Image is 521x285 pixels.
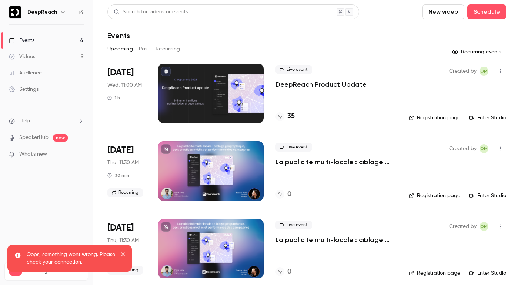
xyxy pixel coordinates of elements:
button: close [121,251,126,260]
span: Olivier Milcent [480,67,488,76]
span: Created by [449,222,477,231]
button: Recurring events [449,46,506,58]
span: What's new [19,150,47,158]
div: 1 h [107,95,120,101]
a: Registration page [409,269,460,277]
h4: 35 [287,112,295,122]
div: Nov 13 Thu, 11:30 AM (Europe/Paris) [107,141,146,201]
div: Audience [9,69,42,77]
span: Olivier Milcent [480,144,488,153]
span: Live event [275,65,312,74]
span: [DATE] [107,222,134,234]
div: Videos [9,53,35,60]
a: 0 [275,189,291,199]
a: Enter Studio [469,269,506,277]
span: new [53,134,68,142]
div: Search for videos or events [114,8,188,16]
a: DeepReach Product Update [275,80,367,89]
span: Help [19,117,30,125]
div: 30 min [107,172,129,178]
span: OM [480,144,488,153]
button: Schedule [467,4,506,19]
span: Created by [449,144,477,153]
a: Enter Studio [469,114,506,122]
a: La publicité multi-locale : ciblage géographique, best practices médias et performance des campagnes [275,235,397,244]
span: OM [480,67,488,76]
span: Thu, 11:30 AM [107,159,139,166]
span: [DATE] [107,144,134,156]
img: DeepReach [9,6,21,18]
span: Created by [449,67,477,76]
div: Events [9,37,34,44]
div: Settings [9,86,39,93]
span: Wed, 11:00 AM [107,82,142,89]
a: La publicité multi-locale : ciblage géographique, best practices médias et performance des campagnes [275,158,397,166]
h4: 0 [287,267,291,277]
span: Recurring [107,188,143,197]
p: Oops, something went wrong. Please check your connection. [27,251,116,266]
span: Olivier Milcent [480,222,488,231]
li: help-dropdown-opener [9,117,84,125]
span: Live event [275,143,312,152]
a: Registration page [409,114,460,122]
button: Past [139,43,150,55]
h1: Events [107,31,130,40]
a: 35 [275,112,295,122]
span: OM [480,222,488,231]
h4: 0 [287,189,291,199]
button: Upcoming [107,43,133,55]
button: New video [422,4,464,19]
span: Live event [275,221,312,229]
span: Thu, 11:30 AM [107,237,139,244]
a: SpeakerHub [19,134,49,142]
div: Jan 8 Thu, 11:30 AM (Europe/Paris) [107,219,146,278]
a: Enter Studio [469,192,506,199]
a: Registration page [409,192,460,199]
h6: DeepReach [27,9,57,16]
button: Recurring [156,43,180,55]
a: 0 [275,267,291,277]
div: Sep 17 Wed, 11:00 AM (Europe/Paris) [107,64,146,123]
span: [DATE] [107,67,134,79]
